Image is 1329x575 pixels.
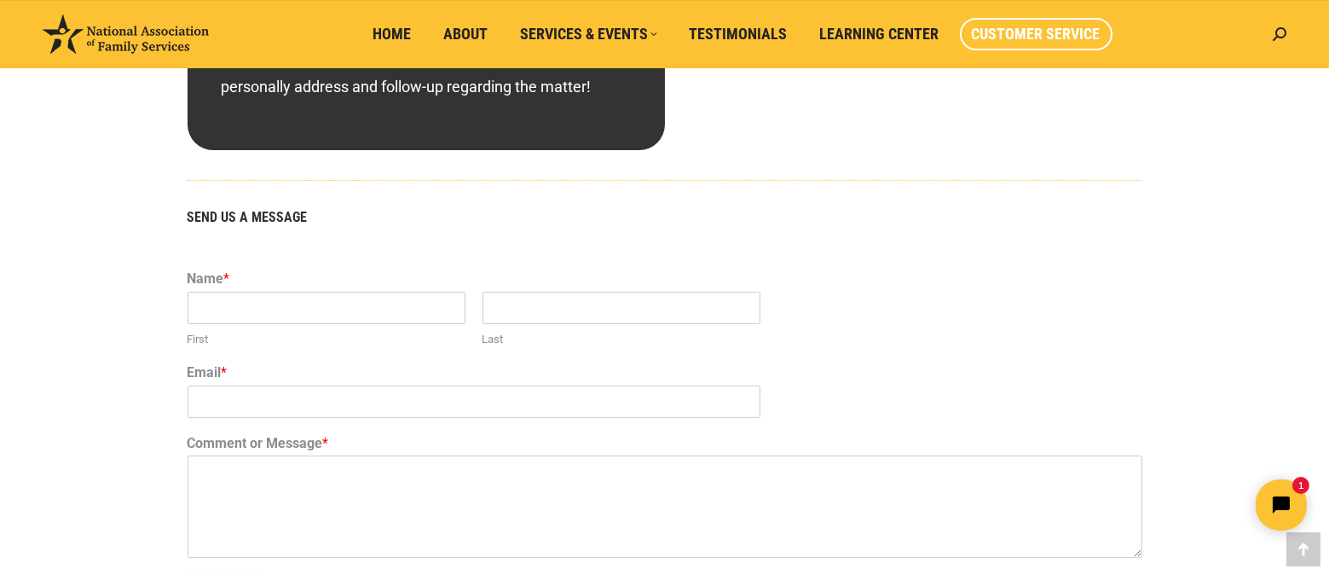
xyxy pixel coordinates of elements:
[43,15,209,54] img: National Association of Family Services
[972,25,1101,44] span: Customer Service
[188,211,1142,224] h5: SEND US A MESSAGE
[188,270,1142,288] label: Name
[678,18,800,50] a: Testimonials
[361,18,424,50] a: Home
[373,25,412,44] span: Home
[1028,465,1321,545] iframe: Tidio Chat
[820,25,939,44] span: Learning Center
[188,435,1142,453] label: Comment or Message
[432,18,500,50] a: About
[444,25,488,44] span: About
[808,18,951,50] a: Learning Center
[188,333,465,347] label: First
[690,25,788,44] span: Testimonials
[482,333,760,347] label: Last
[521,25,657,44] span: Services & Events
[960,18,1112,50] a: Customer Service
[188,364,1142,382] label: Email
